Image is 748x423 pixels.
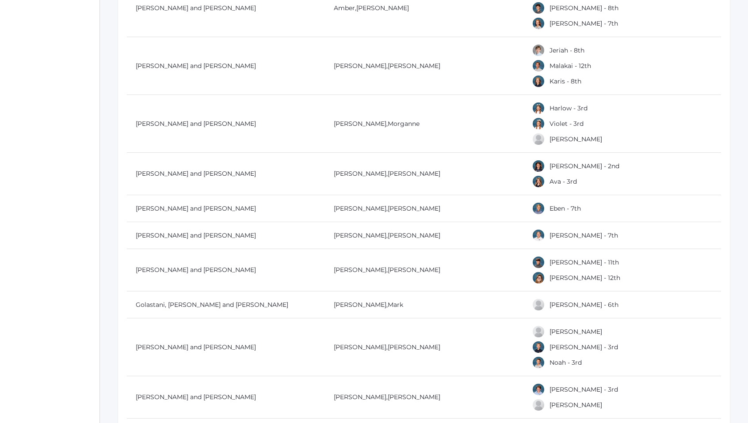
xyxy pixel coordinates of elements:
a: Morganne [388,120,420,128]
div: Harlow Fox [532,102,545,115]
td: , [325,249,523,291]
div: Samuel Laubacher [532,1,545,15]
a: [PERSON_NAME] [334,266,386,274]
a: [PERSON_NAME] [334,231,386,239]
a: [PERSON_NAME] - 7th [550,19,618,27]
td: , [325,153,523,195]
a: [PERSON_NAME] [388,170,440,178]
a: [PERSON_NAME] and [PERSON_NAME] [136,204,256,212]
div: Charles Fox [532,132,545,146]
a: [PERSON_NAME] [550,328,602,336]
div: Joshua Golastani [532,298,545,311]
div: Alexis Fukutomi [532,229,545,242]
a: Noah - 3rd [550,359,582,366]
a: Malakai - 12th [550,62,591,70]
a: [PERSON_NAME] - 3rd [550,343,618,351]
a: [PERSON_NAME] and [PERSON_NAME] [136,4,256,12]
a: [PERSON_NAME] [334,343,386,351]
a: Karis - 8th [550,77,581,85]
div: Cristina Georgescu [532,271,545,284]
a: [PERSON_NAME] - 7th [550,231,618,239]
a: [PERSON_NAME] - 2nd [550,162,619,170]
a: Jeriah - 8th [550,46,584,54]
div: Amelia Gregorchuk [532,383,545,396]
a: [PERSON_NAME] - 12th [550,274,620,282]
a: Amber [334,4,355,12]
a: [PERSON_NAME] [388,204,440,212]
a: Ava - 3rd [550,178,577,185]
a: [PERSON_NAME] [334,170,386,178]
a: [PERSON_NAME] and [PERSON_NAME] [136,62,256,70]
a: [PERSON_NAME] - 6th [550,301,618,309]
div: Noah Gregg [532,356,545,369]
td: , [325,195,523,222]
a: [PERSON_NAME] [388,266,440,274]
a: Harlow - 3rd [550,104,588,112]
a: [PERSON_NAME] - 3rd [550,385,618,393]
a: [PERSON_NAME] [550,135,602,143]
td: , [325,376,523,419]
a: [PERSON_NAME] and [PERSON_NAME] [136,170,256,178]
div: Eliana Frieder [532,159,545,173]
a: [PERSON_NAME] - 11th [550,258,619,266]
a: [PERSON_NAME] and [PERSON_NAME] [136,120,256,128]
td: , [325,222,523,249]
td: , [325,318,523,376]
a: Violet - 3rd [550,120,584,128]
a: [PERSON_NAME] and [PERSON_NAME] [136,231,256,239]
a: [PERSON_NAME] [334,204,386,212]
a: [PERSON_NAME] - 8th [550,4,618,12]
a: [PERSON_NAME] [550,401,602,409]
a: [PERSON_NAME] [388,393,440,401]
td: , [325,37,523,95]
div: Ava Frieder [532,175,545,188]
div: Isaac Gregorchuk [532,398,545,412]
a: Mark [388,301,403,309]
a: [PERSON_NAME] [356,4,409,12]
div: Annie Grace Gregg [532,325,545,338]
div: Anna Laubacher [532,17,545,30]
a: Eben - 7th [550,204,581,212]
div: Violet Fox [532,117,545,130]
div: Beni Georgescu [532,256,545,269]
td: , [325,291,523,318]
a: [PERSON_NAME] [334,301,386,309]
div: Eben Friestad [532,202,545,215]
a: [PERSON_NAME] [388,62,440,70]
a: [PERSON_NAME] [334,120,386,128]
div: Lukas Gregg [532,340,545,354]
a: [PERSON_NAME] [334,62,386,70]
div: Karis Fowler [532,75,545,88]
td: , [325,95,523,153]
a: [PERSON_NAME] [388,231,440,239]
a: [PERSON_NAME] and [PERSON_NAME] [136,393,256,401]
a: [PERSON_NAME] [388,343,440,351]
a: [PERSON_NAME] [334,393,386,401]
div: Jeriah Fowler [532,44,545,57]
div: Kai Fowler [532,59,545,72]
a: Golastani, [PERSON_NAME] and [PERSON_NAME] [136,301,288,309]
a: [PERSON_NAME] and [PERSON_NAME] [136,343,256,351]
a: [PERSON_NAME] and [PERSON_NAME] [136,266,256,274]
